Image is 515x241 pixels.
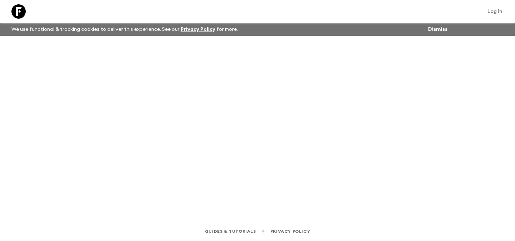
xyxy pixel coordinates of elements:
button: Dismiss [426,24,449,34]
a: Privacy Policy [270,227,310,235]
a: Guides & Tutorials [205,227,256,235]
p: We use functional & tracking cookies to deliver this experience. See our for more. [9,23,241,36]
a: Log in [484,6,506,16]
a: Privacy Policy [181,27,215,32]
